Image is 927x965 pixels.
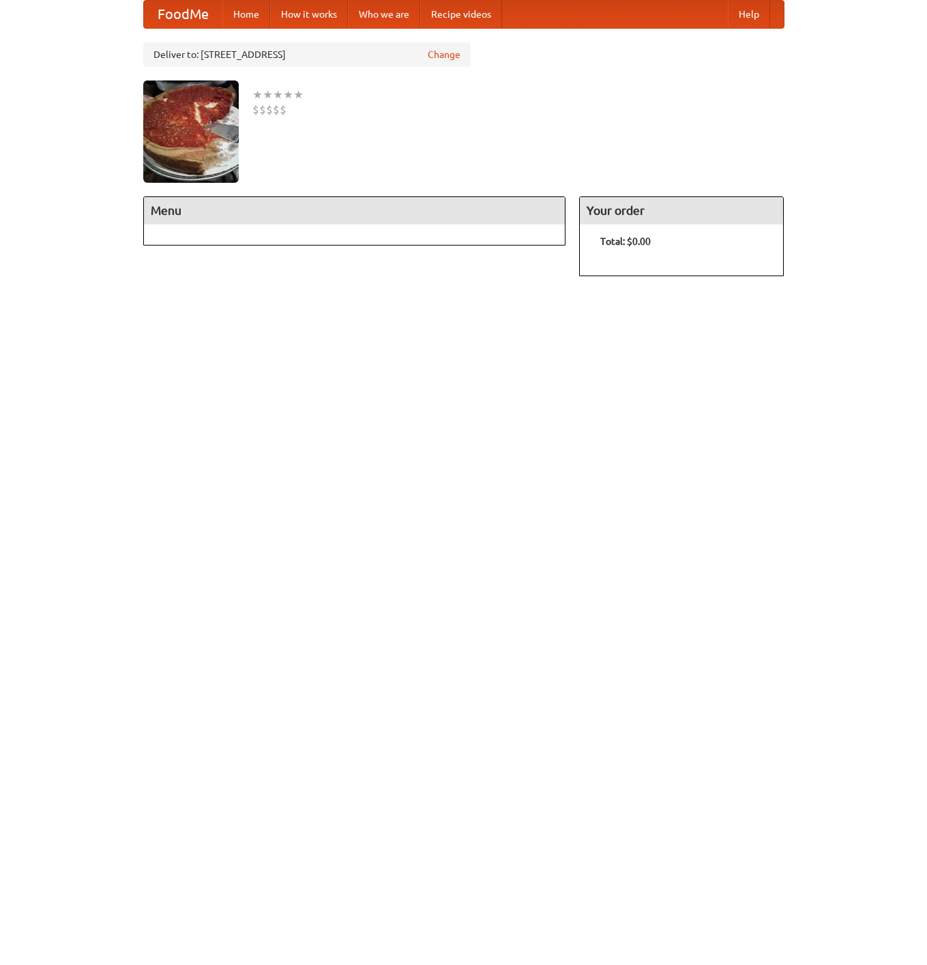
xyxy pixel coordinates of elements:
li: ★ [273,87,283,102]
a: FoodMe [144,1,222,28]
h4: Menu [144,197,565,224]
a: Recipe videos [420,1,502,28]
a: Help [728,1,770,28]
li: $ [280,102,286,117]
li: $ [266,102,273,117]
li: ★ [263,87,273,102]
li: $ [252,102,259,117]
li: ★ [252,87,263,102]
li: ★ [293,87,304,102]
img: angular.jpg [143,80,239,183]
li: ★ [283,87,293,102]
div: Deliver to: [STREET_ADDRESS] [143,42,471,67]
h4: Your order [580,197,783,224]
a: Home [222,1,270,28]
li: $ [259,102,266,117]
li: $ [273,102,280,117]
a: Change [428,48,460,61]
a: How it works [270,1,348,28]
a: Who we are [348,1,420,28]
b: Total: $0.00 [600,236,651,247]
